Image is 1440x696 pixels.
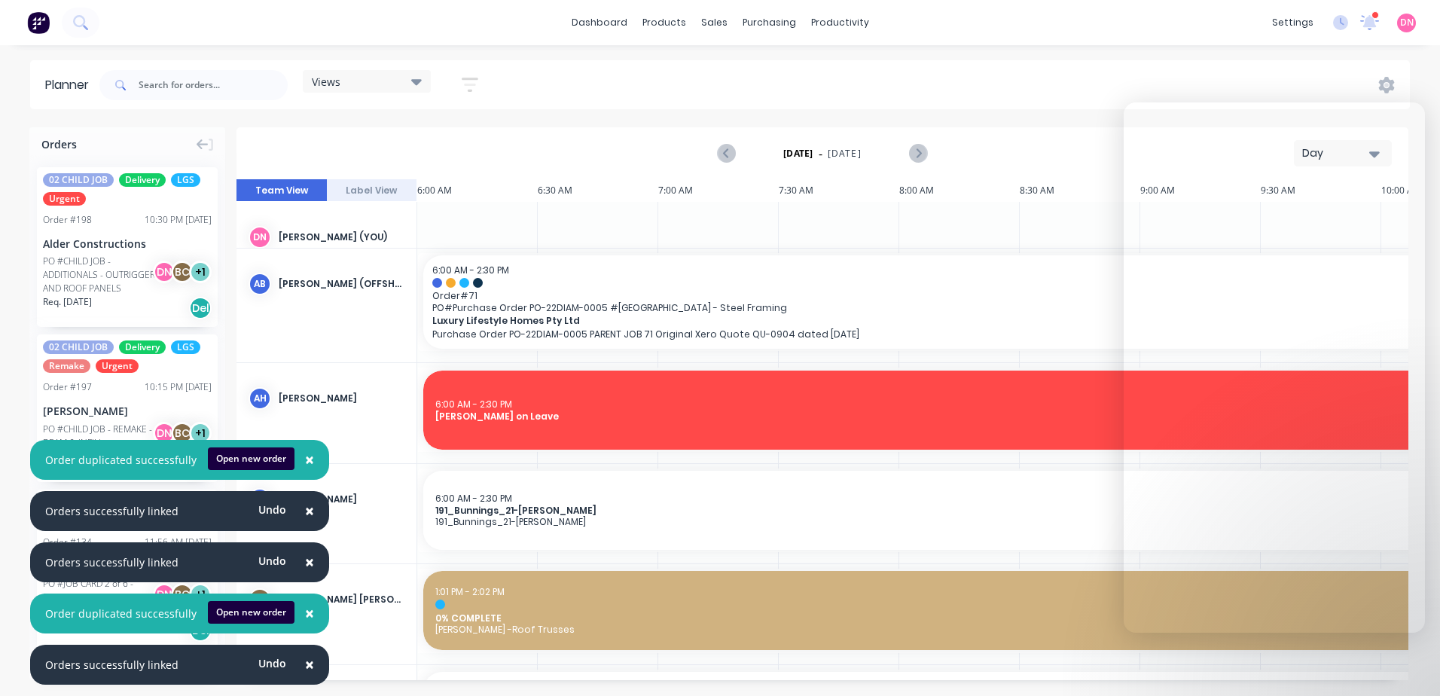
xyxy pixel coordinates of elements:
span: Remake [43,359,90,373]
button: Close [290,647,329,683]
span: Urgent [96,359,139,373]
button: Undo [250,550,294,572]
div: Planner [45,76,96,94]
iframe: Intercom live chat [1389,645,1425,681]
span: 6:00 AM - 2:30 PM [432,264,509,276]
button: Team View [236,179,327,202]
div: [PERSON_NAME] [PERSON_NAME] [279,593,404,606]
span: 6:00 AM - 2:30 PM [432,680,509,693]
span: LGS [171,173,200,187]
span: Orders [41,136,77,152]
div: settings [1265,11,1321,34]
a: dashboard [564,11,635,34]
div: [PERSON_NAME] (You) [279,230,404,244]
div: PO #CHILD JOB - REMAKE - BEAM & INFILL [43,423,157,450]
div: AB [249,273,271,295]
span: Delivery [119,173,166,187]
div: Order duplicated successfully [45,606,197,621]
div: Order duplicated successfully [45,452,197,468]
button: Open new order [208,447,294,470]
div: products [635,11,694,34]
button: Close [290,596,329,632]
span: × [305,551,314,572]
div: [PERSON_NAME] [279,392,404,405]
div: 7:30 AM [779,179,899,202]
div: productivity [804,11,877,34]
button: Undo [250,652,294,675]
div: PO #CHILD JOB - ADDITIONALS - OUTRIGGER AND ROOF PANELS [43,255,157,295]
button: Open new order [208,601,294,624]
span: × [305,500,314,521]
span: LGS [171,340,200,354]
span: 02 CHILD JOB [43,340,114,354]
span: Views [312,74,340,90]
div: sales [694,11,735,34]
span: × [305,449,314,470]
div: [PERSON_NAME] [43,403,212,419]
div: 7:00 AM [658,179,779,202]
div: DN [249,226,271,249]
span: × [305,654,314,675]
div: [PERSON_NAME] [279,493,404,506]
div: 10:15 PM [DATE] [145,380,212,394]
span: DN [1400,16,1414,29]
strong: [DATE] [783,147,813,160]
div: Del [189,297,212,319]
button: Next page [909,144,926,163]
div: Orders successfully linked [45,554,178,570]
div: AH [249,387,271,410]
div: BC [171,422,194,444]
div: Order # 197 [43,380,92,394]
span: - [819,145,822,163]
div: + 1 [189,422,212,444]
div: 8:00 AM [899,179,1020,202]
div: + 1 [189,261,212,283]
span: [DATE] [828,147,862,160]
div: Orders successfully linked [45,503,178,519]
div: purchasing [735,11,804,34]
div: Orders successfully linked [45,657,178,673]
span: Urgent [43,192,86,206]
span: 02 CHILD JOB [43,173,114,187]
iframe: Intercom live chat [1124,102,1425,633]
div: DN [153,422,175,444]
button: Undo [250,499,294,521]
div: 10:30 PM [DATE] [145,213,212,227]
button: Close [290,493,329,530]
div: 6:00 AM [417,179,538,202]
div: Alder Constructions [43,236,212,252]
span: Delivery [119,340,166,354]
span: Req. [DATE] [43,295,92,309]
button: Label View [327,179,417,202]
div: Order # 198 [43,213,92,227]
img: Factory [27,11,50,34]
input: Search for orders... [139,70,288,100]
button: Close [290,545,329,581]
button: Close [290,442,329,478]
span: 6:00 AM - 2:30 PM [435,398,512,411]
div: BC [171,261,194,283]
span: 1:01 PM - 2:02 PM [435,585,505,598]
button: Previous page [718,144,736,163]
div: 6:30 AM [538,179,658,202]
div: [PERSON_NAME] (OFFSHORE) [279,277,404,291]
div: 8:30 AM [1020,179,1140,202]
div: DN [153,261,175,283]
span: 6:00 AM - 2:30 PM [435,492,512,505]
span: × [305,603,314,624]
